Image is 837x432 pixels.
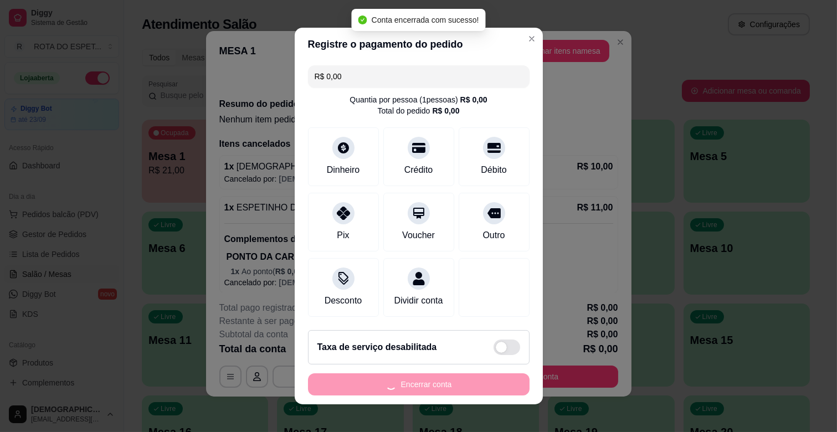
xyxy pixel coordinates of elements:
div: R$ 0,00 [432,105,459,116]
input: Ex.: hambúrguer de cordeiro [315,65,523,88]
div: R$ 0,00 [460,94,487,105]
header: Registre o pagamento do pedido [295,28,543,61]
div: Débito [481,163,506,177]
div: Dividir conta [394,294,443,307]
button: Close [523,30,541,48]
div: Crédito [404,163,433,177]
div: Desconto [325,294,362,307]
span: Conta encerrada com sucesso! [372,16,479,24]
div: Quantia por pessoa ( 1 pessoas) [350,94,487,105]
div: Total do pedido [377,105,459,116]
div: Pix [337,229,349,242]
div: Outro [482,229,505,242]
h2: Taxa de serviço desabilitada [317,341,437,354]
span: check-circle [358,16,367,24]
div: Voucher [402,229,435,242]
div: Dinheiro [327,163,360,177]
